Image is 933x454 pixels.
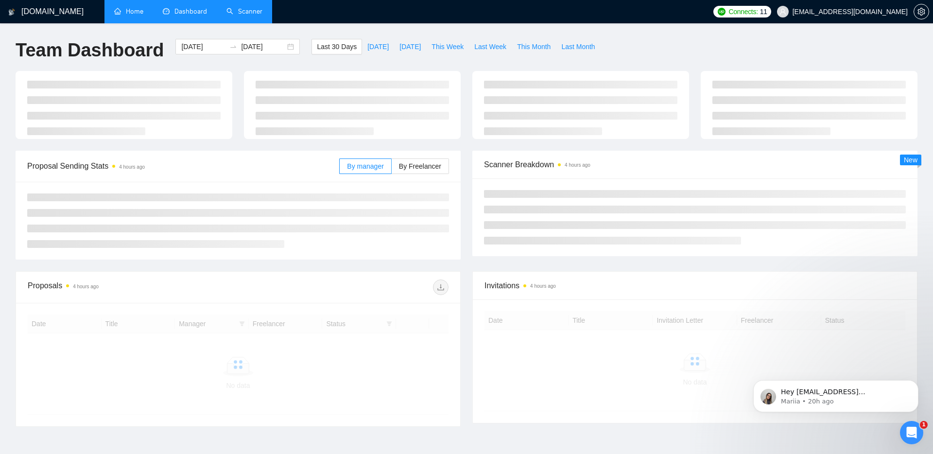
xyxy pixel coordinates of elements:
[16,39,164,62] h1: Team Dashboard
[474,41,506,52] span: Last Week
[432,41,464,52] span: This Week
[914,8,929,16] span: setting
[565,162,590,168] time: 4 hours ago
[561,41,595,52] span: Last Month
[399,41,421,52] span: [DATE]
[469,39,512,54] button: Last Week
[728,6,758,17] span: Connects:
[27,160,339,172] span: Proposal Sending Stats
[779,8,786,15] span: user
[229,43,237,51] span: to
[530,283,556,289] time: 4 hours ago
[484,279,905,292] span: Invitations
[174,7,207,16] span: Dashboard
[28,279,238,295] div: Proposals
[42,28,163,161] span: Hey [EMAIL_ADDRESS][DOMAIN_NAME], Looks like your Upwork agency Dobreon ran out of connects. We r...
[914,8,929,16] a: setting
[556,39,600,54] button: Last Month
[426,39,469,54] button: This Week
[362,39,394,54] button: [DATE]
[229,43,237,51] span: swap-right
[42,37,168,46] p: Message from Mariia, sent 20h ago
[512,39,556,54] button: This Month
[73,284,99,289] time: 4 hours ago
[241,41,285,52] input: End date
[311,39,362,54] button: Last 30 Days
[760,6,767,17] span: 11
[181,41,225,52] input: Start date
[900,421,923,444] iframe: Intercom live chat
[904,156,917,164] span: New
[226,7,262,16] a: searchScanner
[920,421,928,429] span: 1
[114,7,143,16] a: homeHome
[119,164,145,170] time: 4 hours ago
[347,162,383,170] span: By manager
[517,41,551,52] span: This Month
[718,8,726,16] img: upwork-logo.png
[394,39,426,54] button: [DATE]
[317,41,357,52] span: Last 30 Days
[914,4,929,19] button: setting
[8,4,15,20] img: logo
[163,8,170,15] span: dashboard
[739,360,933,428] iframe: Intercom notifications message
[367,41,389,52] span: [DATE]
[399,162,441,170] span: By Freelancer
[484,158,906,171] span: Scanner Breakdown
